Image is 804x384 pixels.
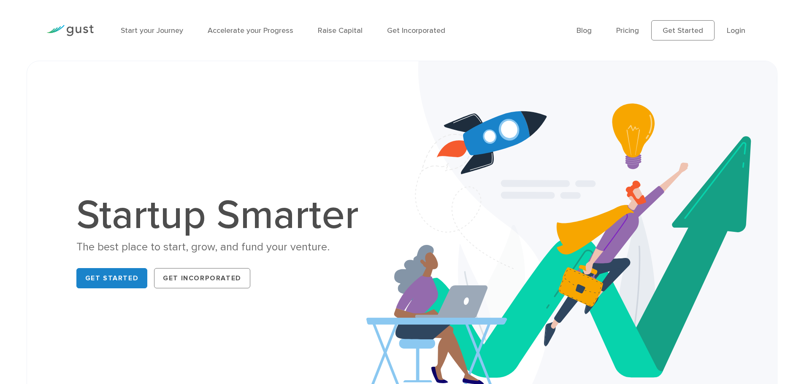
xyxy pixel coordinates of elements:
[46,25,94,36] img: Gust Logo
[387,26,445,35] a: Get Incorporated
[651,20,715,40] a: Get Started
[318,26,363,35] a: Raise Capital
[208,26,293,35] a: Accelerate your Progress
[577,26,592,35] a: Blog
[76,268,148,288] a: Get Started
[121,26,183,35] a: Start your Journey
[76,195,368,236] h1: Startup Smarter
[727,26,745,35] a: Login
[76,240,368,255] div: The best place to start, grow, and fund your venture.
[154,268,250,288] a: Get Incorporated
[616,26,639,35] a: Pricing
